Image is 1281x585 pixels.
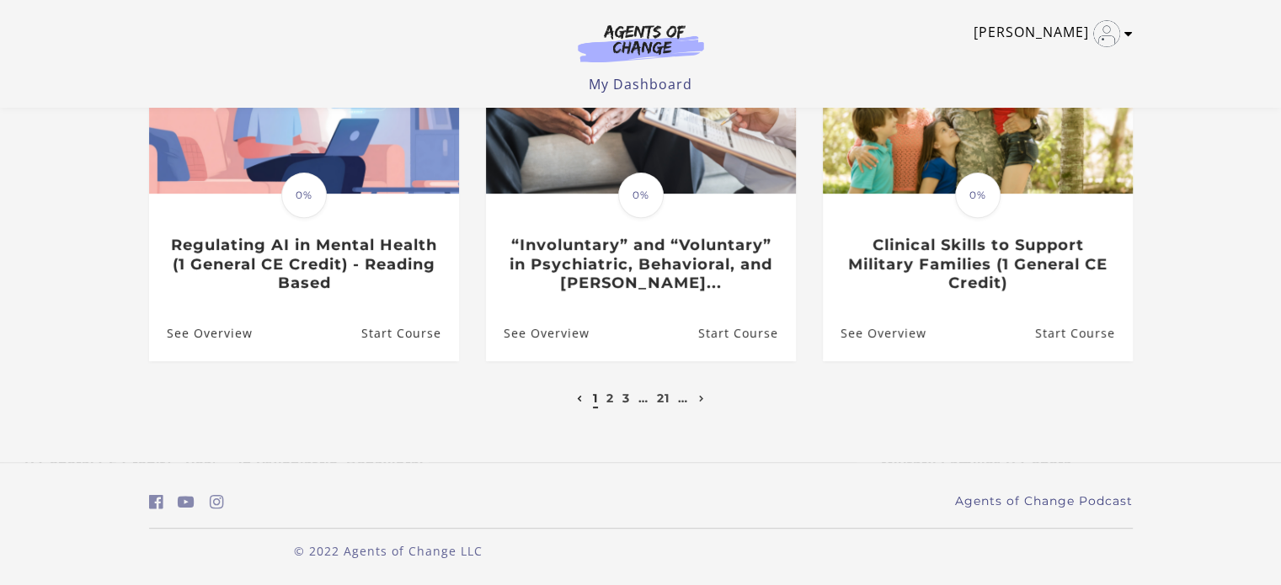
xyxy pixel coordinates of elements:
[622,391,630,406] a: 3
[560,24,722,62] img: Agents of Change Logo
[210,490,224,514] a: https://www.instagram.com/agentsofchangeprep/ (Open in a new window)
[618,173,664,218] span: 0%
[210,494,224,510] i: https://www.instagram.com/agentsofchangeprep/ (Open in a new window)
[281,173,327,218] span: 0%
[167,236,440,293] h3: Regulating AI in Mental Health (1 General CE Credit) - Reading Based
[697,306,795,361] a: “Involuntary” and “Voluntary” in Psychiatric, Behavioral, and Menta...: Resume Course
[589,75,692,93] a: My Dashboard
[486,306,590,361] a: “Involuntary” and “Voluntary” in Psychiatric, Behavioral, and Menta...: See Overview
[178,490,195,514] a: https://www.youtube.com/c/AgentsofChangeTestPrepbyMeaganMitchell (Open in a new window)
[955,173,1001,218] span: 0%
[1034,306,1132,361] a: Clinical Skills to Support Military Families (1 General CE Credit): Resume Course
[593,391,598,406] a: 1
[974,20,1124,47] a: Toggle menu
[178,494,195,510] i: https://www.youtube.com/c/AgentsofChangeTestPrepbyMeaganMitchell (Open in a new window)
[678,391,688,406] a: …
[955,492,1133,510] a: Agents of Change Podcast
[606,391,614,406] a: 2
[657,391,670,406] a: 21
[504,236,777,293] h3: “Involuntary” and “Voluntary” in Psychiatric, Behavioral, and [PERSON_NAME]...
[638,391,649,406] a: …
[823,306,926,361] a: Clinical Skills to Support Military Families (1 General CE Credit): See Overview
[841,236,1114,293] h3: Clinical Skills to Support Military Families (1 General CE Credit)
[149,306,253,361] a: Regulating AI in Mental Health (1 General CE Credit) - Reading Based: See Overview
[149,494,163,510] i: https://www.facebook.com/groups/aswbtestprep (Open in a new window)
[149,490,163,514] a: https://www.facebook.com/groups/aswbtestprep (Open in a new window)
[149,542,627,560] p: © 2022 Agents of Change LLC
[360,306,458,361] a: Regulating AI in Mental Health (1 General CE Credit) - Reading Based: Resume Course
[695,391,709,406] a: Next page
